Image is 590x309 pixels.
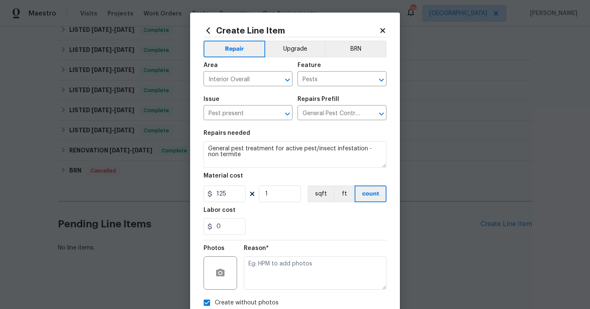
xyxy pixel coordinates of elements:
h5: Issue [204,96,219,102]
button: ft [334,185,355,202]
h5: Repairs needed [204,130,250,136]
h2: Create Line Item [204,26,379,35]
h5: Labor cost [204,207,235,213]
button: BRN [325,41,386,57]
h5: Feature [298,62,321,68]
button: Open [282,74,293,86]
textarea: General pest treatment for active pest/insect infestation - non termite [204,141,386,168]
h5: Repairs Prefill [298,96,339,102]
h5: Reason* [244,245,269,251]
button: Upgrade [265,41,325,57]
button: sqft [308,185,334,202]
span: Create without photos [215,299,279,307]
button: count [355,185,386,202]
button: Open [376,108,387,120]
button: Repair [204,41,265,57]
button: Open [376,74,387,86]
button: Open [282,108,293,120]
h5: Material cost [204,173,243,179]
h5: Photos [204,245,225,251]
h5: Area [204,62,218,68]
